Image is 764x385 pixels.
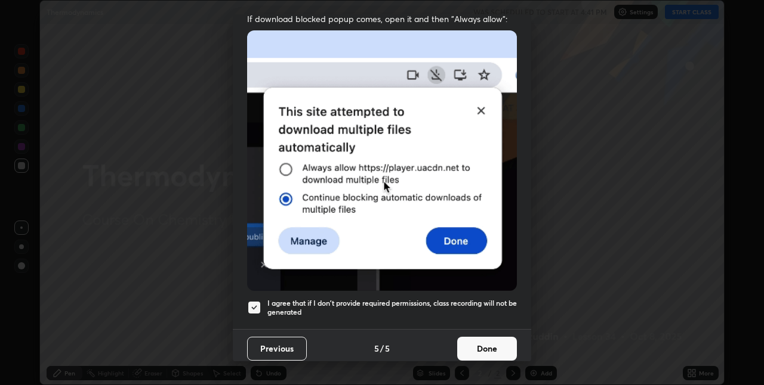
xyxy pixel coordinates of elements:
button: Done [457,337,517,361]
h5: I agree that if I don't provide required permissions, class recording will not be generated [267,299,517,317]
img: downloads-permission-blocked.gif [247,30,517,291]
button: Previous [247,337,307,361]
span: If download blocked popup comes, open it and then "Always allow": [247,13,517,24]
h4: / [380,342,384,355]
h4: 5 [374,342,379,355]
h4: 5 [385,342,390,355]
